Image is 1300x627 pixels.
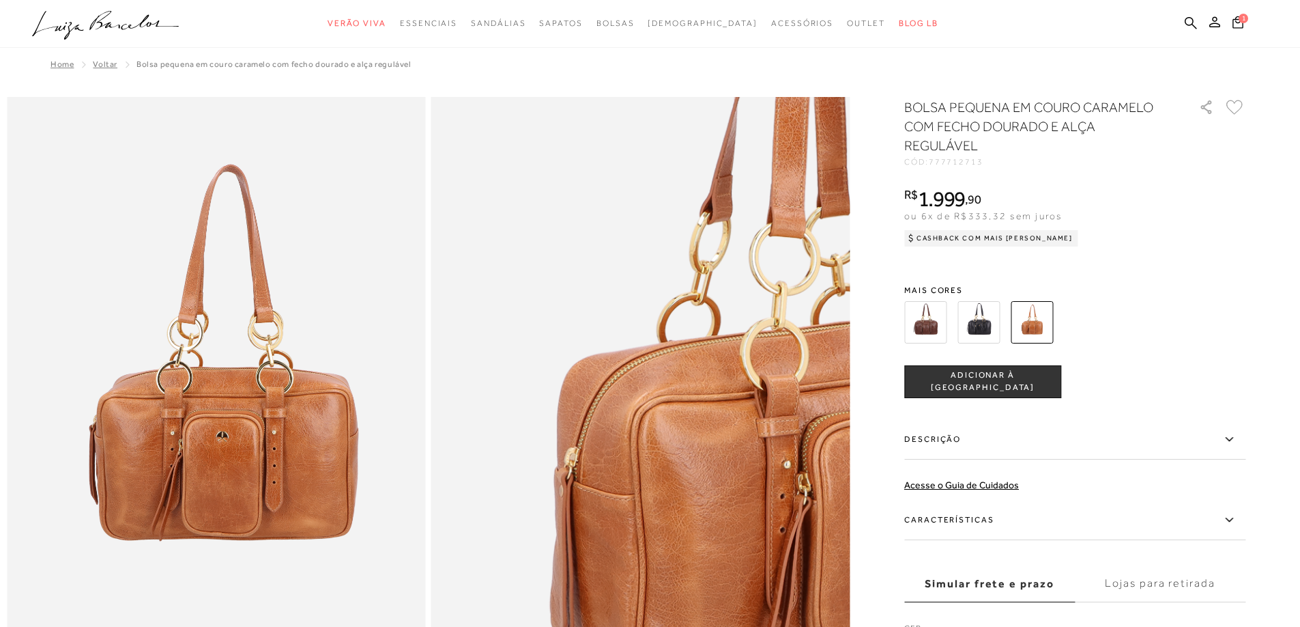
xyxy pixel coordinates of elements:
[899,18,938,28] span: BLOG LB
[328,11,386,36] a: noSubCategoriesText
[539,11,582,36] a: noSubCategoriesText
[648,18,757,28] span: [DEMOGRAPHIC_DATA]
[771,18,833,28] span: Acessórios
[471,18,525,28] span: Sandálias
[904,365,1061,398] button: ADICIONAR À [GEOGRAPHIC_DATA]
[648,11,757,36] a: noSubCategoriesText
[905,370,1060,393] span: ADICIONAR À [GEOGRAPHIC_DATA]
[904,286,1245,294] span: Mais cores
[596,11,635,36] a: noSubCategoriesText
[968,192,981,206] span: 90
[471,11,525,36] a: noSubCategoriesText
[847,18,885,28] span: Outlet
[328,18,386,28] span: Verão Viva
[400,11,457,36] a: noSubCategoriesText
[904,230,1078,247] div: Cashback com Mais [PERSON_NAME]
[904,210,1062,221] span: ou 6x de R$333,32 sem juros
[1075,566,1245,602] label: Lojas para retirada
[904,501,1245,540] label: Características
[899,11,938,36] a: BLOG LB
[539,18,582,28] span: Sapatos
[918,186,966,211] span: 1.999
[771,11,833,36] a: noSubCategoriesText
[136,59,411,69] span: BOLSA PEQUENA EM COURO CARAMELO COM FECHO DOURADO E ALÇA REGULÁVEL
[1239,14,1248,23] span: 1
[50,59,74,69] a: Home
[965,193,981,206] i: ,
[847,11,885,36] a: noSubCategoriesText
[904,479,1019,490] a: Acesse o Guia de Cuidados
[904,189,918,201] i: R$
[957,301,1000,344] img: BOLSA MÉDIA EM COURO PRETO COM ALÇAS DE ARGOLAS DOURADAS
[1011,301,1053,344] img: BOLSA PEQUENA EM COURO CARAMELO COM FECHO DOURADO E ALÇA REGULÁVEL
[400,18,457,28] span: Essenciais
[904,98,1160,155] h1: BOLSA PEQUENA EM COURO CARAMELO COM FECHO DOURADO E ALÇA REGULÁVEL
[904,566,1075,602] label: Simular frete e prazo
[929,157,983,167] span: 777712713
[904,301,947,344] img: BOLSA MÉDIA EM COURO CAFÉ COM ALÇAS DE ARGOLAS DOURADAS
[596,18,635,28] span: Bolsas
[904,158,1177,166] div: CÓD:
[904,420,1245,460] label: Descrição
[1228,15,1247,33] button: 1
[93,59,117,69] a: Voltar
